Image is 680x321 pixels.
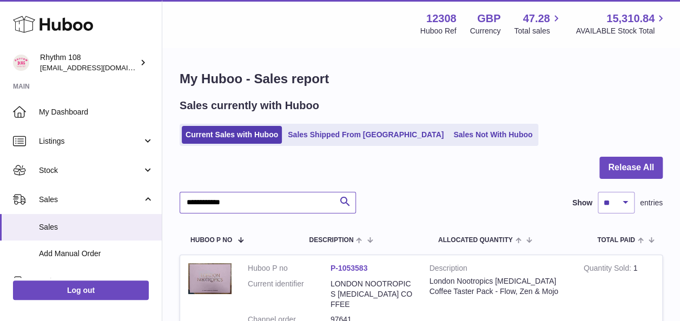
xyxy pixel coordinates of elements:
a: 47.28 Total sales [514,11,562,36]
span: [EMAIL_ADDRESS][DOMAIN_NAME] [40,63,159,72]
span: entries [640,198,663,208]
dt: Current identifier [248,279,331,310]
div: Currency [470,26,501,36]
span: Total paid [597,237,635,244]
img: internalAdmin-12308@internal.huboo.com [13,55,29,71]
span: My Dashboard [39,107,154,117]
span: Sales [39,222,154,232]
a: P-1053583 [331,264,368,272]
span: Stock [39,165,142,176]
a: Current Sales with Huboo [182,126,282,144]
div: Rhythm 108 [40,52,137,73]
strong: GBP [477,11,500,26]
span: Sales [39,195,142,205]
div: Huboo Ref [420,26,457,36]
img: 123081753871449.jpg [188,263,232,294]
span: Listings [39,136,142,146]
span: AVAILABLE Stock Total [576,26,667,36]
a: 15,310.84 AVAILABLE Stock Total [576,11,667,36]
span: 15,310.84 [606,11,655,26]
span: Total sales [514,26,562,36]
strong: Description [430,263,567,276]
h2: Sales currently with Huboo [180,98,319,113]
span: Huboo P no [190,237,232,244]
span: 47.28 [523,11,550,26]
a: Sales Shipped From [GEOGRAPHIC_DATA] [284,126,447,144]
label: Show [572,198,592,208]
span: Add Manual Order [39,249,154,259]
strong: 12308 [426,11,457,26]
strong: Quantity Sold [584,264,633,275]
a: Sales Not With Huboo [450,126,536,144]
button: Release All [599,157,663,179]
dd: LONDON NOOTROPICS [MEDICAL_DATA] COFFEE [331,279,413,310]
dt: Huboo P no [248,263,331,273]
a: Log out [13,280,149,300]
span: ALLOCATED Quantity [438,237,513,244]
h1: My Huboo - Sales report [180,70,663,88]
span: Orders [39,276,142,286]
div: London Nootropics [MEDICAL_DATA] Coffee Taster Pack - Flow, Zen & Mojo [430,276,567,297]
span: Description [309,237,353,244]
